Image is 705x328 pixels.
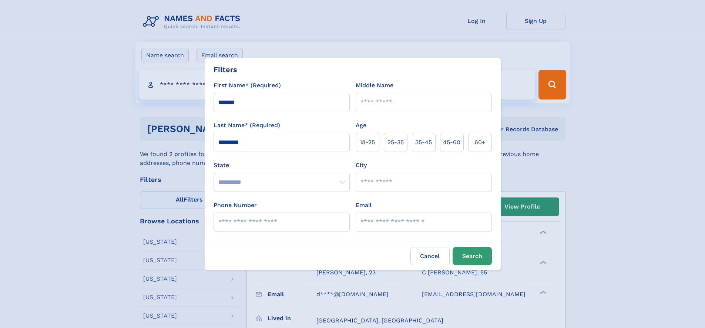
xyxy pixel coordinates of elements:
[415,138,432,147] span: 35‑45
[356,121,366,130] label: Age
[410,247,450,265] label: Cancel
[214,81,281,90] label: First Name* (Required)
[360,138,375,147] span: 18‑25
[214,201,257,210] label: Phone Number
[214,64,237,75] div: Filters
[474,138,486,147] span: 60+
[356,201,372,210] label: Email
[356,81,393,90] label: Middle Name
[356,161,367,170] label: City
[214,121,280,130] label: Last Name* (Required)
[214,161,350,170] label: State
[443,138,460,147] span: 45‑60
[387,138,404,147] span: 25‑35
[453,247,492,265] button: Search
